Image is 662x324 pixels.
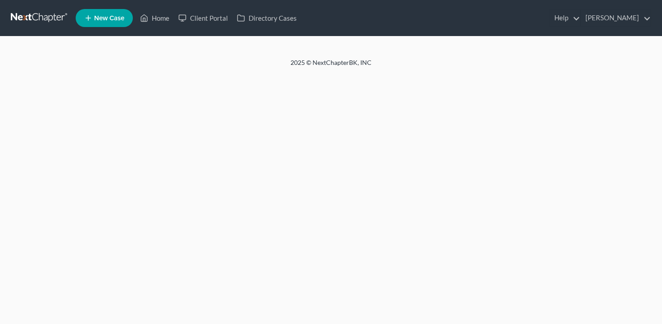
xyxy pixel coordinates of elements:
div: 2025 © NextChapterBK, INC [74,58,588,74]
a: Home [136,10,174,26]
a: Client Portal [174,10,232,26]
new-legal-case-button: New Case [76,9,133,27]
a: Directory Cases [232,10,301,26]
a: [PERSON_NAME] [581,10,651,26]
a: Help [550,10,580,26]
